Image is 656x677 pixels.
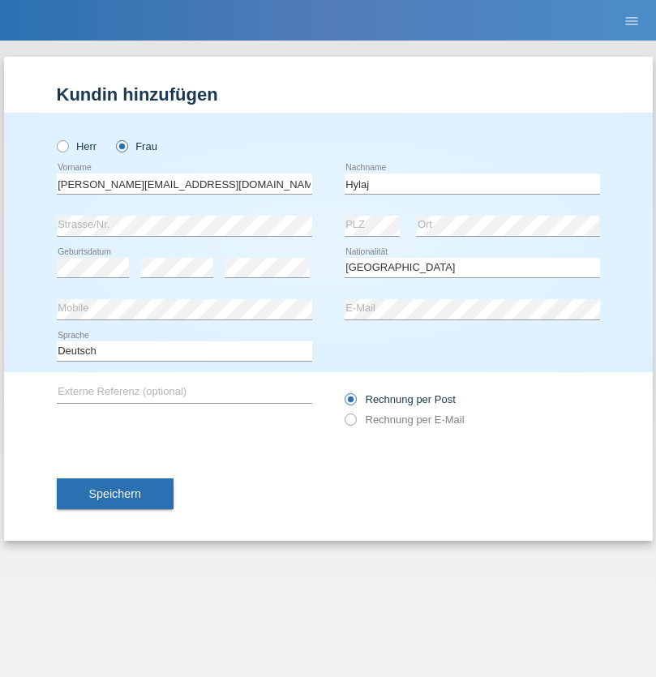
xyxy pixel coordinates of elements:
[624,13,640,29] i: menu
[57,140,67,151] input: Herr
[116,140,157,152] label: Frau
[57,478,174,509] button: Speichern
[345,413,355,434] input: Rechnung per E-Mail
[57,84,600,105] h1: Kundin hinzufügen
[89,487,141,500] span: Speichern
[345,393,456,405] label: Rechnung per Post
[57,140,97,152] label: Herr
[345,393,355,413] input: Rechnung per Post
[615,15,648,25] a: menu
[345,413,465,426] label: Rechnung per E-Mail
[116,140,126,151] input: Frau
